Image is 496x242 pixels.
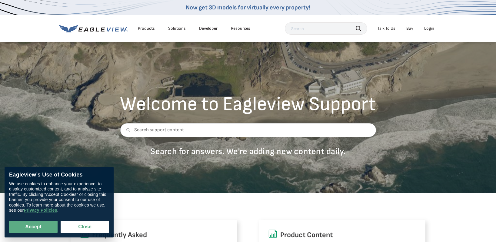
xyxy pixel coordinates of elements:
[61,221,109,233] button: Close
[9,172,109,178] div: Eagleview’s Use of Cookies
[9,181,109,213] div: We use cookies to enhance your experience, to display customized content, and to analyze site tra...
[120,123,376,137] input: Search support content
[424,26,434,31] div: Login
[378,26,395,31] div: Talk To Us
[80,229,228,241] h6: Frequently Asked
[9,221,58,233] button: Accept
[168,26,186,31] div: Solutions
[406,26,413,31] a: Buy
[120,146,376,157] p: Search for answers. We're adding new content daily.
[199,26,218,31] a: Developer
[120,95,376,114] h2: Welcome to Eagleview Support
[186,4,310,11] a: Now get 3D models for virtually every property!
[138,26,155,31] div: Products
[268,229,416,241] h6: Product Content
[24,208,57,213] a: Privacy Policies
[231,26,250,31] div: Resources
[285,22,367,35] input: Search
